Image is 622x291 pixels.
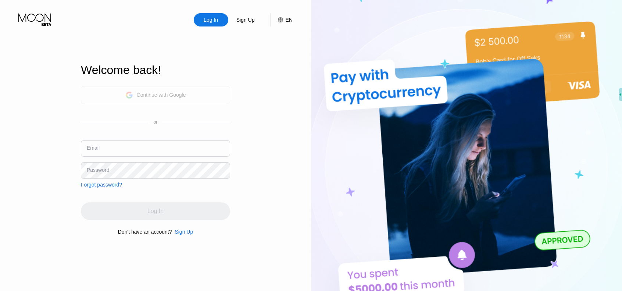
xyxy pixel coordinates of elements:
div: Log In [194,13,228,26]
div: Forgot password? [81,182,122,188]
div: EN [270,13,293,26]
div: Sign Up [228,13,263,26]
div: Welcome back! [81,63,230,77]
div: Continue with Google [81,86,230,104]
div: Continue with Google [137,92,186,98]
div: Email [87,145,100,151]
div: Don't have an account? [118,229,172,235]
div: Log In [203,16,219,24]
div: Sign Up [236,16,255,24]
div: EN [286,17,293,23]
div: Sign Up [175,229,193,235]
div: Password [87,167,109,173]
div: or [154,120,158,125]
div: Sign Up [172,229,193,235]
